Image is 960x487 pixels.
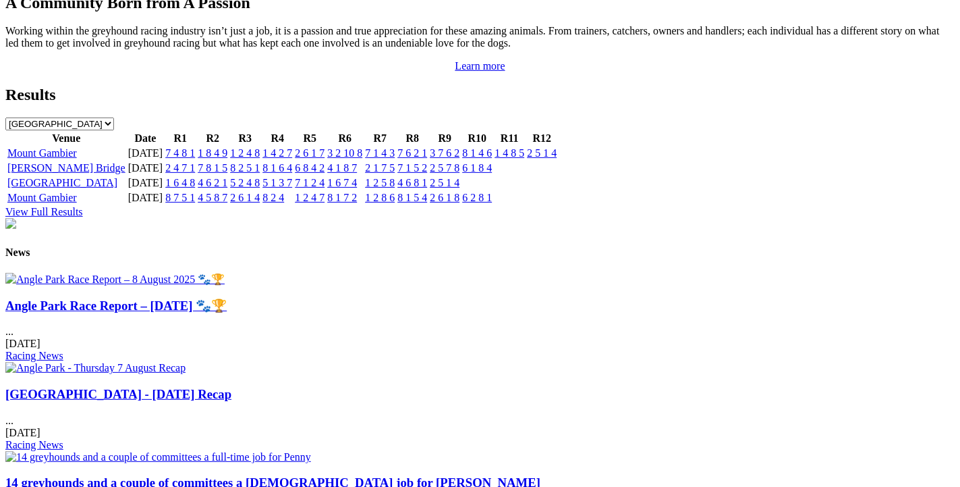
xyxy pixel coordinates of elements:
th: R6 [327,132,363,145]
a: 3 2 10 8 [327,147,362,159]
a: View Full Results [5,206,83,217]
a: Learn more [455,60,505,72]
th: R2 [197,132,228,145]
a: 7 8 1 5 [198,162,227,174]
a: 4 5 8 7 [198,192,227,203]
a: 6 2 8 1 [462,192,492,203]
a: 8 2 5 1 [230,162,260,174]
a: Racing News [5,439,63,451]
a: 5 1 3 7 [262,177,292,188]
a: 8 7 5 1 [165,192,195,203]
td: [DATE] [128,176,164,190]
span: [DATE] [5,427,40,438]
th: R7 [364,132,395,145]
th: R3 [229,132,260,145]
a: 2 5 1 4 [430,177,459,188]
a: 1 2 8 6 [365,192,395,203]
a: 2 4 7 1 [165,162,195,174]
a: 2 6 1 7 [295,147,324,159]
span: [DATE] [5,338,40,349]
a: [PERSON_NAME] Bridge [7,162,125,174]
th: R10 [461,132,492,145]
th: R5 [294,132,325,145]
a: 1 2 4 8 [230,147,260,159]
a: 2 5 7 8 [430,162,459,174]
a: [GEOGRAPHIC_DATA] - [DATE] Recap [5,387,231,401]
a: 7 6 2 1 [397,147,427,159]
a: 1 2 4 7 [295,192,324,203]
a: 7 1 2 4 [295,177,324,188]
div: ... [5,299,955,363]
a: 7 1 4 3 [365,147,395,159]
a: Mount Gambier [7,192,77,203]
img: Angle Park Race Report – 8 August 2025 🐾🏆 [5,273,225,286]
a: Angle Park Race Report – [DATE] 🐾🏆 [5,299,227,313]
a: 8 1 7 2 [327,192,357,203]
td: [DATE] [128,147,164,160]
td: [DATE] [128,161,164,175]
a: 1 4 8 5 [495,147,524,159]
a: 4 1 8 7 [327,162,357,174]
a: 5 2 4 8 [230,177,260,188]
a: 1 6 4 8 [165,177,195,188]
a: 8 1 6 4 [262,162,292,174]
a: 2 5 1 4 [527,147,557,159]
th: Date [128,132,164,145]
a: 8 1 5 4 [397,192,427,203]
td: [DATE] [128,191,164,205]
a: 3 7 6 2 [430,147,459,159]
a: 2 1 7 5 [365,162,395,174]
a: 4 6 8 1 [397,177,427,188]
img: Angle Park - Thursday 7 August Recap [5,362,186,374]
a: Mount Gambier [7,147,77,159]
a: [GEOGRAPHIC_DATA] [7,177,117,188]
a: 1 4 2 7 [262,147,292,159]
a: 1 2 5 8 [365,177,395,188]
h2: Results [5,86,955,104]
th: R12 [526,132,557,145]
a: 6 8 4 2 [295,162,324,174]
a: 2 6 1 8 [430,192,459,203]
img: 14 greyhounds and a couple of committees a full-time job for Penny [5,451,311,463]
a: 8 2 4 [262,192,284,203]
div: ... [5,387,955,451]
th: Venue [7,132,126,145]
a: 1 8 4 9 [198,147,227,159]
a: 6 1 8 4 [462,162,492,174]
th: R11 [494,132,525,145]
a: 7 4 8 1 [165,147,195,159]
a: 7 1 5 2 [397,162,427,174]
a: Racing News [5,350,63,361]
a: 8 1 4 6 [462,147,492,159]
th: R1 [165,132,196,145]
a: 1 6 7 4 [327,177,357,188]
th: R9 [429,132,460,145]
a: 4 6 2 1 [198,177,227,188]
a: 2 6 1 4 [230,192,260,203]
p: Working within the greyhound racing industry isn’t just a job, it is a passion and true appreciat... [5,25,955,49]
th: R4 [262,132,293,145]
img: chasers_homepage.jpg [5,218,16,229]
h4: News [5,247,955,259]
th: R8 [397,132,428,145]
